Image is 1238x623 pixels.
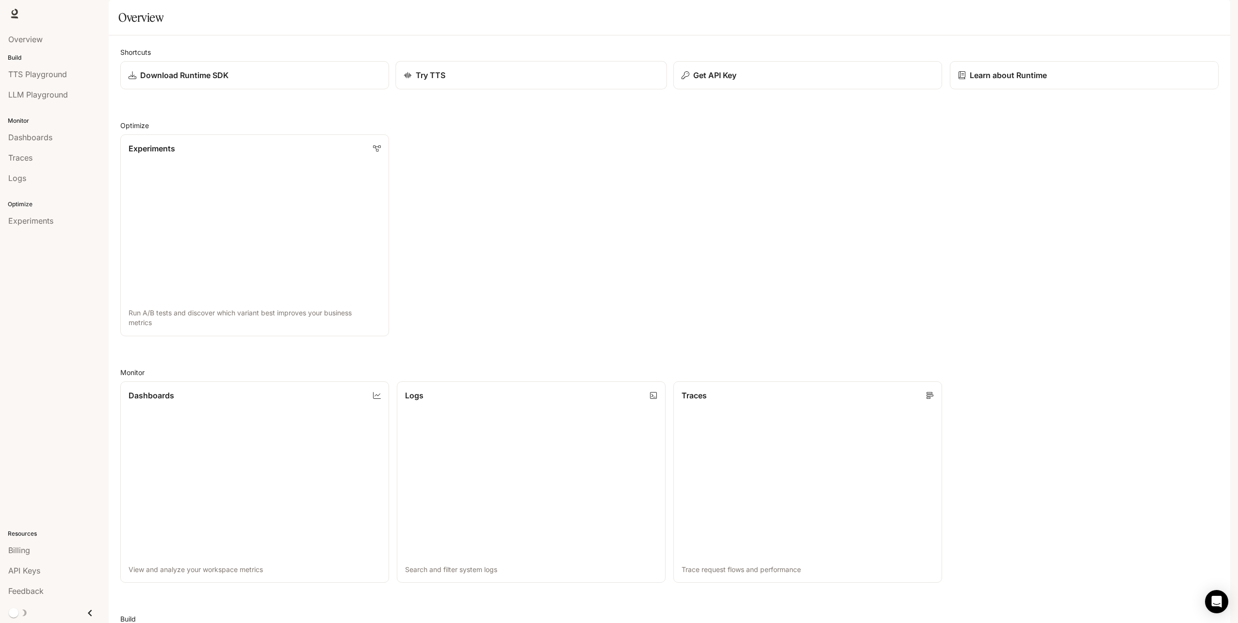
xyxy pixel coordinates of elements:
[673,381,942,583] a: TracesTrace request flows and performance
[120,381,389,583] a: DashboardsView and analyze your workspace metrics
[950,61,1219,89] a: Learn about Runtime
[120,134,389,336] a: ExperimentsRun A/B tests and discover which variant best improves your business metrics
[118,8,163,27] h1: Overview
[140,69,228,81] p: Download Runtime SDK
[129,565,381,574] p: View and analyze your workspace metrics
[673,61,942,89] button: Get API Key
[405,565,657,574] p: Search and filter system logs
[682,565,934,574] p: Trace request flows and performance
[120,367,1219,377] h2: Monitor
[970,69,1047,81] p: Learn about Runtime
[120,61,389,89] a: Download Runtime SDK
[1205,590,1228,613] div: Open Intercom Messenger
[416,69,446,81] p: Try TTS
[693,69,736,81] p: Get API Key
[120,120,1219,131] h2: Optimize
[405,390,424,401] p: Logs
[129,308,381,328] p: Run A/B tests and discover which variant best improves your business metrics
[397,381,666,583] a: LogsSearch and filter system logs
[129,143,175,154] p: Experiments
[682,390,707,401] p: Traces
[120,47,1219,57] h2: Shortcuts
[395,61,667,90] a: Try TTS
[129,390,174,401] p: Dashboards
